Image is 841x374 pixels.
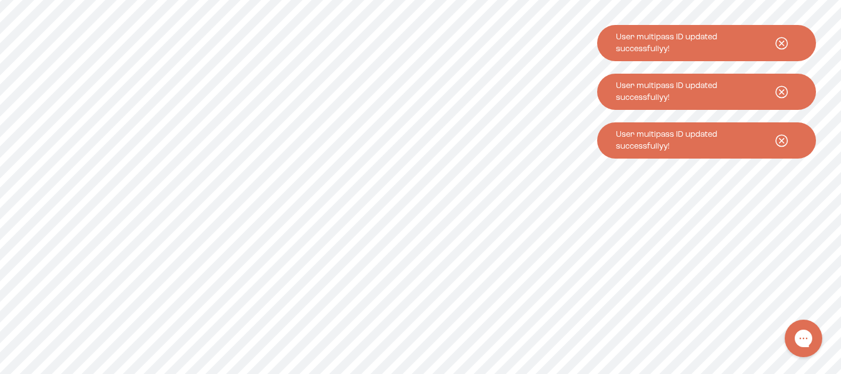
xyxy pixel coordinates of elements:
[597,25,816,61] button: User multipass ID updated successfullyy!
[778,315,828,362] iframe: Gorgias live chat messenger
[597,122,816,159] button: User multipass ID updated successfullyy!
[616,129,766,152] div: User multipass ID updated successfullyy!
[616,80,766,104] div: User multipass ID updated successfullyy!
[616,31,766,55] div: User multipass ID updated successfullyy!
[597,74,816,110] button: User multipass ID updated successfullyy!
